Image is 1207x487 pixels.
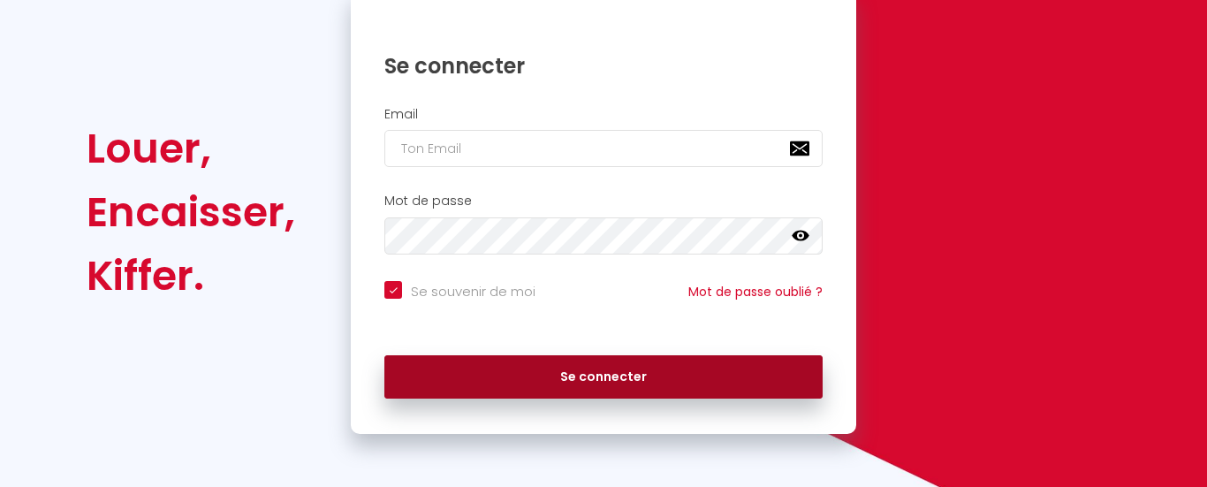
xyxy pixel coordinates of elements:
[87,117,295,180] div: Louer,
[384,107,823,122] h2: Email
[87,180,295,244] div: Encaisser,
[384,194,823,209] h2: Mot de passe
[688,283,823,301] a: Mot de passe oublié ?
[384,130,823,167] input: Ton Email
[87,244,295,308] div: Kiffer.
[14,7,67,60] button: Ouvrir le widget de chat LiveChat
[384,355,823,399] button: Se connecter
[384,52,823,80] h1: Se connecter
